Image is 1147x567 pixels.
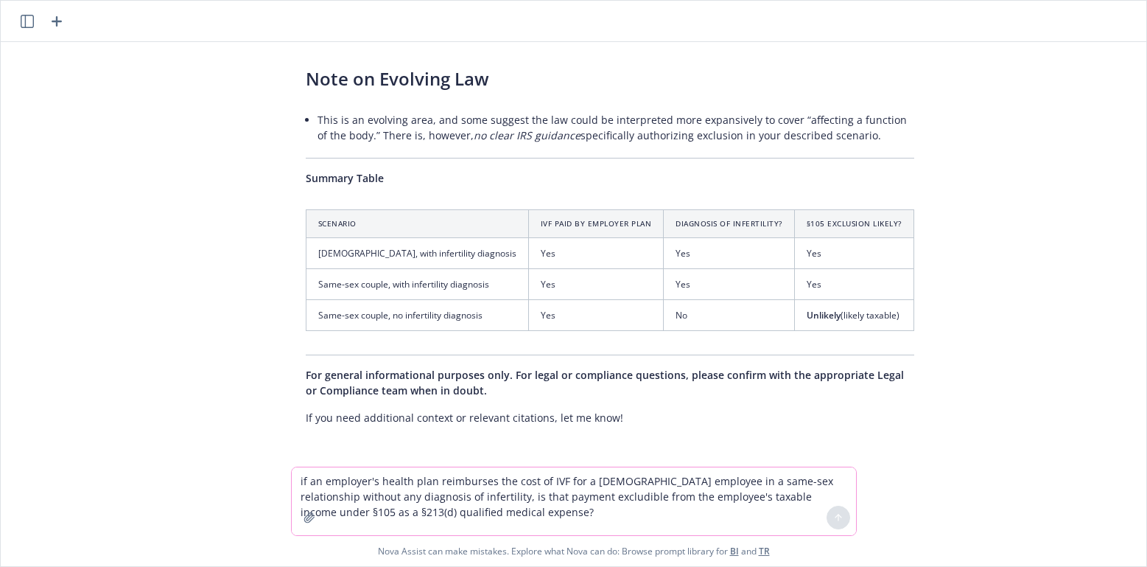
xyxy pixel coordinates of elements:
th: §105 Exclusion Likely? [794,209,913,237]
th: IVF Paid by Employer Plan [528,209,664,237]
a: BI [730,545,739,557]
td: Yes [528,269,664,300]
span: Unlikely [807,309,841,321]
td: Yes [794,238,913,269]
td: No [664,300,795,331]
a: TR [759,545,770,557]
span: Summary Table [306,171,384,185]
td: Same-sex couple, with infertility diagnosis [306,269,528,300]
td: Yes [794,269,913,300]
td: Yes [528,300,664,331]
span: For general informational purposes only. For legal or compliance questions, please confirm with t... [306,368,904,397]
li: This is an evolving area, and some suggest the law could be interpreted more expansively to cover... [318,109,914,146]
td: Same-sex couple, no infertility diagnosis [306,300,528,331]
p: If you need additional context or relevant citations, let me know! [306,410,914,425]
td: Yes [528,238,664,269]
td: [DEMOGRAPHIC_DATA], with infertility diagnosis [306,238,528,269]
th: Diagnosis of Infertility? [664,209,795,237]
span: Nova Assist can make mistakes. Explore what Nova can do: Browse prompt library for and [7,536,1140,566]
em: no clear IRS guidance [474,128,580,142]
h3: Note on Evolving Law [306,66,914,91]
td: (likely taxable) [794,300,913,331]
td: Yes [664,269,795,300]
td: Yes [664,238,795,269]
th: Scenario [306,209,528,237]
